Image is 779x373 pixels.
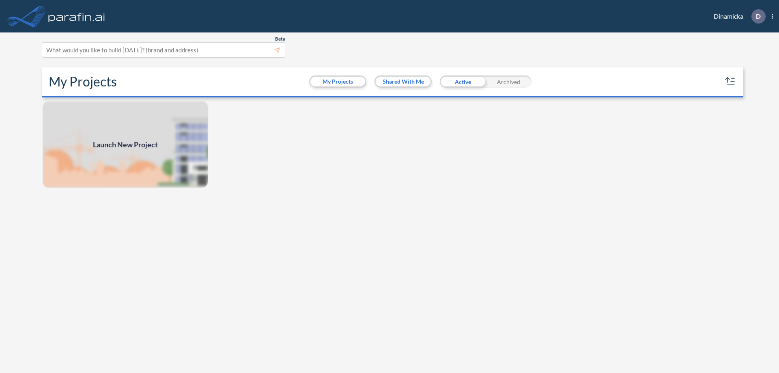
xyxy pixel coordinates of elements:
[310,77,365,86] button: My Projects
[47,8,107,24] img: logo
[42,101,209,188] img: add
[376,77,430,86] button: Shared With Me
[93,139,158,150] span: Launch New Project
[724,75,737,88] button: sort
[756,13,761,20] p: D
[440,75,486,88] div: Active
[702,9,773,24] div: Dinamicka
[275,36,285,42] span: Beta
[42,101,209,188] a: Launch New Project
[486,75,532,88] div: Archived
[49,74,117,89] h2: My Projects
